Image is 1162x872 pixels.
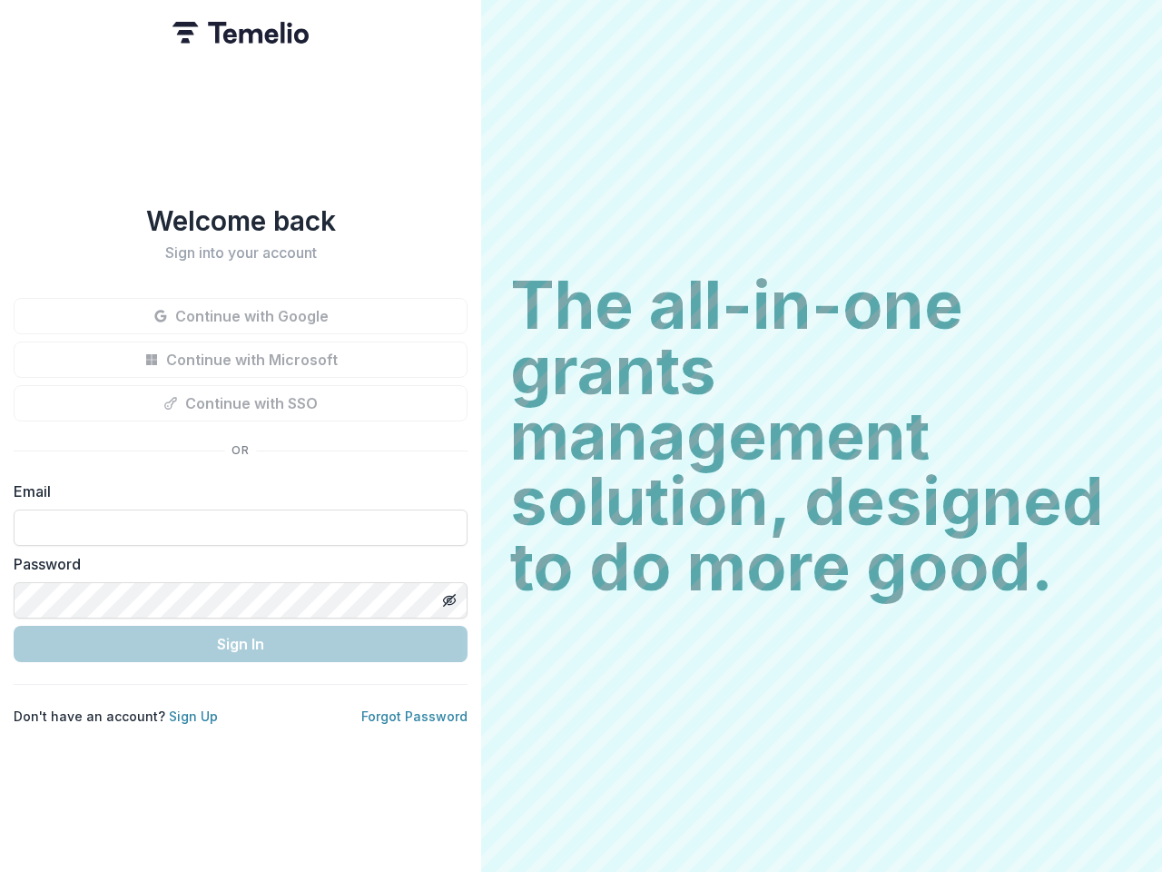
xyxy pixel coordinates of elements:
a: Forgot Password [361,708,468,724]
button: Toggle password visibility [435,586,464,615]
button: Continue with Microsoft [14,342,468,378]
h2: Sign into your account [14,244,468,262]
button: Sign In [14,626,468,662]
button: Continue with SSO [14,385,468,421]
img: Temelio [172,22,309,44]
button: Continue with Google [14,298,468,334]
h1: Welcome back [14,204,468,237]
label: Email [14,481,457,502]
p: Don't have an account? [14,707,218,726]
label: Password [14,553,457,575]
a: Sign Up [169,708,218,724]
